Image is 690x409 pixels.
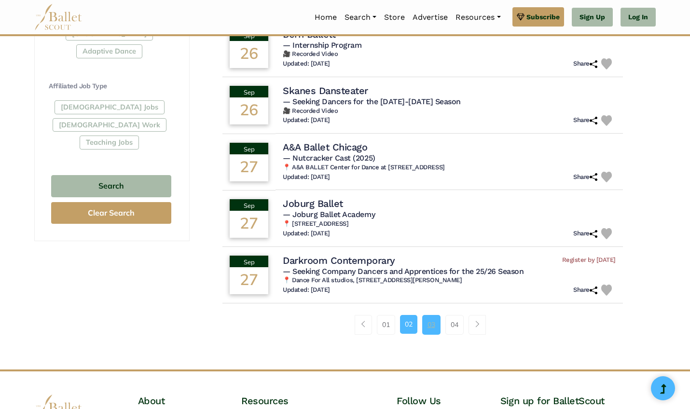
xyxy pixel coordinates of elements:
a: Sign Up [572,8,613,27]
div: 27 [230,154,268,181]
a: 02 [400,315,417,333]
a: 01 [377,315,395,334]
h4: Skanes Dansteater [283,84,368,97]
h6: Updated: [DATE] [283,230,330,238]
h4: About [138,395,242,407]
a: Store [380,7,409,27]
h4: Follow Us [397,395,500,407]
span: — Joburg Ballet Academy [283,210,375,219]
h4: A&A Ballet Chicago [283,141,367,153]
div: Sep [230,86,268,97]
a: 04 [445,315,464,334]
h4: Joburg Ballet [283,197,343,210]
div: Sep [230,143,268,154]
button: Clear Search [51,202,171,224]
a: Log In [621,8,656,27]
h6: 📍 Dance For All studios, [STREET_ADDRESS][PERSON_NAME] [283,276,616,285]
h6: Share [573,230,597,238]
span: Subscribe [526,12,560,22]
h6: Updated: [DATE] [283,286,330,294]
a: Home [311,7,341,27]
h6: 📍 A&A BALLET Center for Dance at [STREET_ADDRESS] [283,164,616,172]
a: Resources [452,7,504,27]
h6: Updated: [DATE] [283,173,330,181]
img: gem.svg [517,12,524,22]
div: 26 [230,41,268,68]
div: Sep [230,199,268,211]
h4: Sign up for BalletScout [500,395,656,407]
h6: Updated: [DATE] [283,60,330,68]
div: 27 [230,211,268,238]
h4: Darkroom Contemporary [283,254,395,267]
span: — Nutcracker Cast (2025) [283,153,375,163]
span: — Seeking Dancers for the [DATE]-[DATE] Season [283,97,461,106]
h6: 📍 [STREET_ADDRESS] [283,220,616,228]
div: 27 [230,267,268,294]
div: Sep [230,256,268,267]
h6: Share [573,60,597,68]
h6: 🎥 Recorded Video [283,50,616,58]
a: Search [341,7,380,27]
h6: Updated: [DATE] [283,116,330,124]
h6: Share [573,116,597,124]
a: 03 [422,315,441,334]
nav: Page navigation example [355,315,491,334]
span: — Internship Program [283,41,361,50]
h6: 🎥 Recorded Video [283,107,616,115]
a: Advertise [409,7,452,27]
a: Subscribe [512,7,564,27]
h4: Resources [241,395,397,407]
button: Search [51,175,171,198]
h6: Share [573,286,597,294]
div: 26 [230,97,268,124]
span: Register by [DATE] [562,256,616,264]
h4: Affiliated Job Type [49,82,174,91]
h6: Share [573,173,597,181]
span: — Seeking Company Dancers and Apprentices for the 25/26 Season [283,267,524,276]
